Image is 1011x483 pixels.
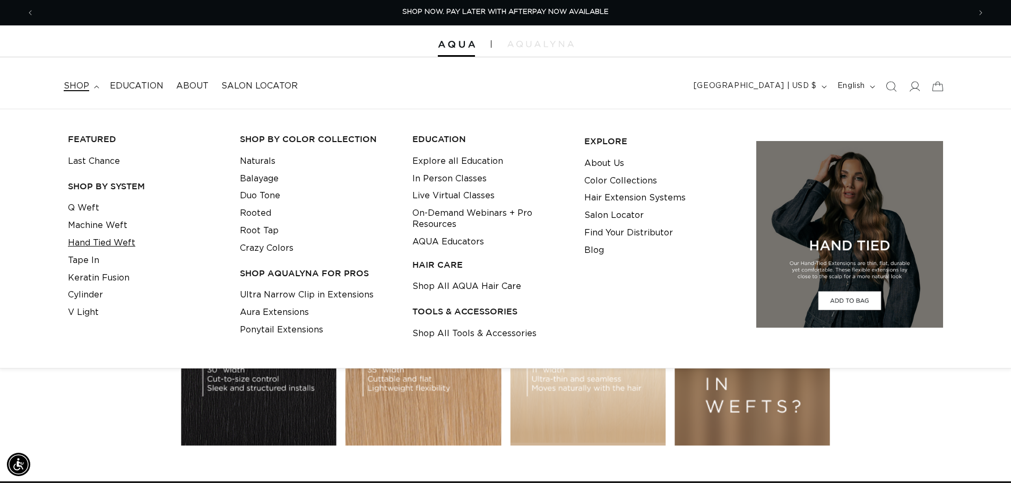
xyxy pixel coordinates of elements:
[412,134,568,145] h3: EDUCATION
[68,269,129,287] a: Keratin Fusion
[584,155,624,172] a: About Us
[68,234,135,252] a: Hand Tied Weft
[412,259,568,270] h3: HAIR CARE
[584,207,644,224] a: Salon Locator
[68,217,127,234] a: Machine Weft
[68,153,120,170] a: Last Chance
[240,170,279,188] a: Balayage
[879,75,903,98] summary: Search
[837,81,865,92] span: English
[584,224,673,242] a: Find Your Distributor
[584,172,657,190] a: Color Collections
[412,205,568,233] a: On-Demand Webinars + Pro Resources
[240,205,271,222] a: Rooted
[221,81,298,92] span: Salon Locator
[240,153,275,170] a: Naturals
[412,170,487,188] a: In Person Classes
[412,233,484,251] a: AQUA Educators
[240,268,395,279] h3: Shop AquaLyna for Pros
[240,240,293,257] a: Crazy Colors
[64,81,89,92] span: shop
[584,136,740,147] h3: EXPLORE
[57,74,103,98] summary: shop
[68,252,99,269] a: Tape In
[831,76,879,96] button: English
[969,3,992,23] button: Next announcement
[584,189,686,207] a: Hair Extension Systems
[412,278,521,295] a: Shop All AQUA Hair Care
[958,432,1011,483] iframe: Chat Widget
[68,134,223,145] h3: FEATURED
[240,286,374,304] a: Ultra Narrow Clip in Extensions
[103,74,170,98] a: Education
[507,41,574,47] img: aqualyna.com
[68,181,223,192] h3: SHOP BY SYSTEM
[7,453,30,476] div: Accessibility Menu
[402,8,609,15] span: SHOP NOW. PAY LATER WITH AFTERPAY NOW AVAILABLE
[215,74,304,98] a: Salon Locator
[438,41,475,48] img: Aqua Hair Extensions
[412,153,503,170] a: Explore all Education
[240,304,309,321] a: Aura Extensions
[170,74,215,98] a: About
[19,3,42,23] button: Previous announcement
[240,321,323,339] a: Ponytail Extensions
[68,199,99,217] a: Q Weft
[68,304,99,321] a: V Light
[176,81,209,92] span: About
[412,306,568,317] h3: TOOLS & ACCESSORIES
[240,134,395,145] h3: Shop by Color Collection
[68,286,103,304] a: Cylinder
[240,187,280,205] a: Duo Tone
[110,81,163,92] span: Education
[240,222,279,240] a: Root Tap
[412,325,537,343] a: Shop All Tools & Accessories
[687,76,831,96] button: [GEOGRAPHIC_DATA] | USD $
[584,242,604,259] a: Blog
[694,81,817,92] span: [GEOGRAPHIC_DATA] | USD $
[412,187,495,205] a: Live Virtual Classes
